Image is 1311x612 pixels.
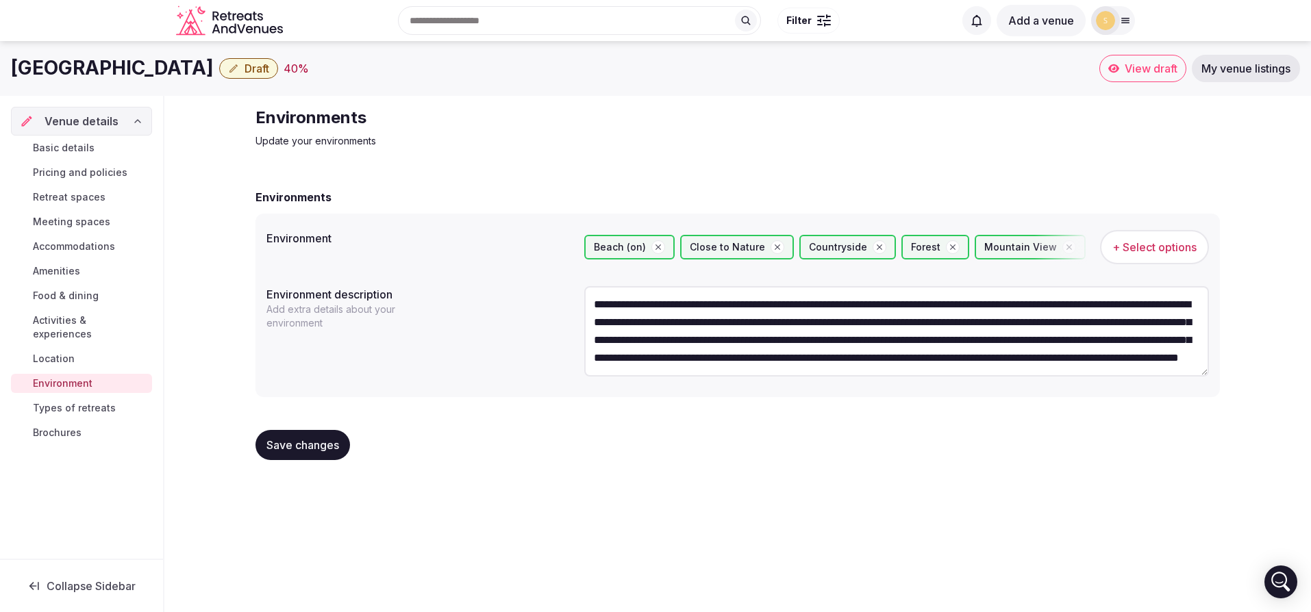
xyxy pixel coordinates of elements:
[11,138,152,157] a: Basic details
[11,286,152,305] a: Food & dining
[11,163,152,182] a: Pricing and policies
[1125,62,1177,75] span: View draft
[33,289,99,303] span: Food & dining
[1096,11,1115,30] img: stay-5760
[33,377,92,390] span: Environment
[799,235,896,259] div: Countryside
[176,5,286,36] svg: Retreats and Venues company logo
[284,60,309,77] button: 40%
[33,352,75,366] span: Location
[975,235,1086,259] div: Mountain View
[33,401,116,415] span: Types of retreats
[680,235,794,259] div: Close to Nature
[1112,240,1197,255] span: + Select options
[266,289,573,300] label: Environment description
[1100,230,1209,264] button: + Select options
[1264,565,1297,598] div: Open Intercom Messenger
[11,349,152,368] a: Location
[176,5,286,36] a: Visit the homepage
[255,189,332,205] h2: Environments
[11,55,214,81] h1: [GEOGRAPHIC_DATA]
[997,5,1086,36] button: Add a venue
[11,374,152,393] a: Environment
[266,438,339,452] span: Save changes
[284,60,309,77] div: 40 %
[33,190,105,204] span: Retreat spaces
[11,311,152,344] a: Activities & experiences
[786,14,812,27] span: Filter
[45,113,118,129] span: Venue details
[11,398,152,418] a: Types of retreats
[901,235,969,259] div: Forest
[266,233,573,244] label: Environment
[33,264,80,278] span: Amenities
[33,426,82,439] span: Brochures
[584,235,675,259] div: Beach (on)
[255,107,716,129] h2: Environments
[33,141,95,155] span: Basic details
[266,303,442,330] p: Add extra details about your environment
[11,571,152,601] button: Collapse Sidebar
[219,58,278,79] button: Draft
[47,579,136,593] span: Collapse Sidebar
[11,212,152,231] a: Meeting spaces
[1099,55,1186,82] a: View draft
[11,237,152,256] a: Accommodations
[33,240,115,253] span: Accommodations
[11,423,152,442] a: Brochures
[1201,62,1290,75] span: My venue listings
[997,14,1086,27] a: Add a venue
[33,166,127,179] span: Pricing and policies
[255,430,350,460] button: Save changes
[1192,55,1300,82] a: My venue listings
[33,215,110,229] span: Meeting spaces
[255,134,716,148] p: Update your environments
[11,262,152,281] a: Amenities
[33,314,147,341] span: Activities & experiences
[11,188,152,207] a: Retreat spaces
[777,8,840,34] button: Filter
[245,62,269,75] span: Draft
